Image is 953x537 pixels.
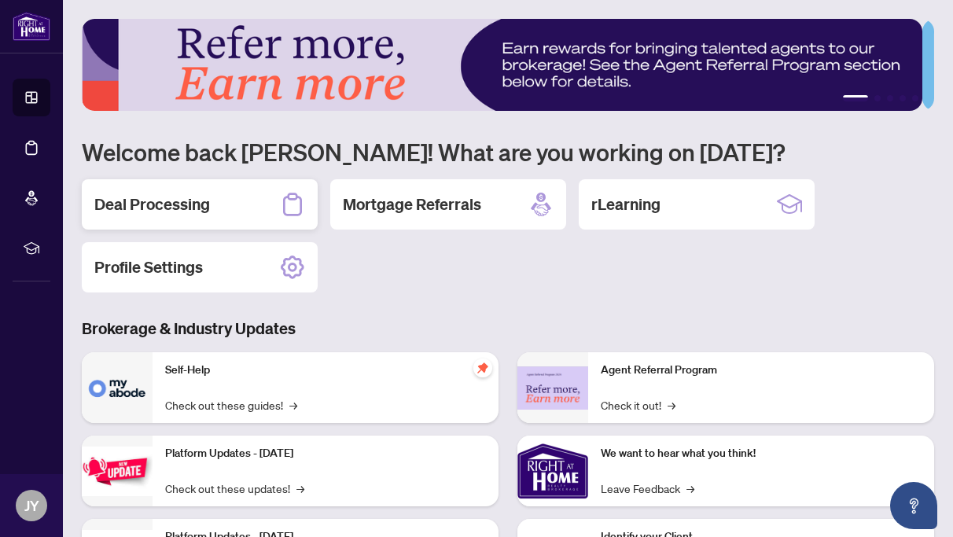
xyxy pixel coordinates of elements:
span: → [668,396,675,414]
img: Platform Updates - July 21, 2025 [82,447,153,496]
button: Open asap [890,482,937,529]
a: Check out these updates!→ [165,480,304,497]
img: logo [13,12,50,41]
h2: rLearning [591,193,660,215]
button: 3 [887,95,893,101]
h2: Mortgage Referrals [343,193,481,215]
img: We want to hear what you think! [517,436,588,506]
a: Leave Feedback→ [601,480,694,497]
h1: Welcome back [PERSON_NAME]! What are you working on [DATE]? [82,137,934,167]
h3: Brokerage & Industry Updates [82,318,934,340]
span: JY [24,495,39,517]
span: → [296,480,304,497]
h2: Deal Processing [94,193,210,215]
button: 2 [874,95,881,101]
button: 1 [843,95,868,101]
a: Check out these guides!→ [165,396,297,414]
button: 5 [912,95,918,101]
h2: Profile Settings [94,256,203,278]
img: Agent Referral Program [517,366,588,410]
span: → [686,480,694,497]
button: 4 [900,95,906,101]
p: Platform Updates - [DATE] [165,445,486,462]
a: Check it out!→ [601,396,675,414]
span: → [289,396,297,414]
img: Slide 0 [82,19,922,111]
img: Self-Help [82,352,153,423]
p: We want to hear what you think! [601,445,922,462]
p: Self-Help [165,362,486,379]
p: Agent Referral Program [601,362,922,379]
span: pushpin [473,359,492,377]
